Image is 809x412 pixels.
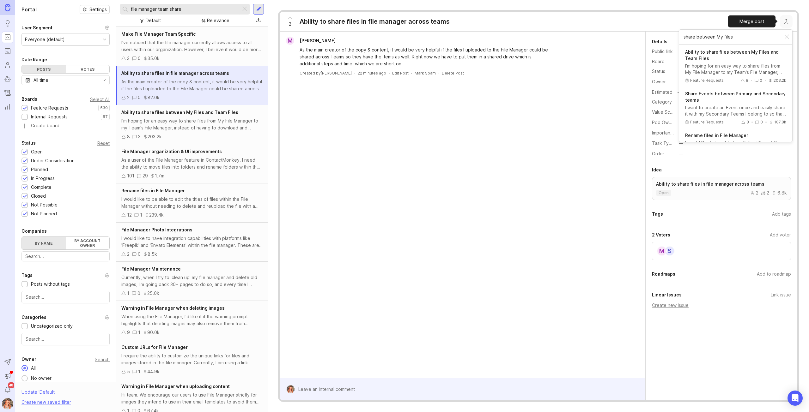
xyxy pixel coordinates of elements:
a: Ability to share files in file manager across teamsAs the main creator of the copy & content, it ... [116,66,268,105]
div: 9 [127,329,130,336]
span: Warning in File Manager when uploading content [121,384,230,389]
div: Estimated [652,90,672,94]
div: Not Planned [31,210,57,217]
div: When using the File Manager, I'd like it if the warning prompt highlights that deleting images ma... [121,313,263,327]
div: Categories [21,313,46,321]
p: open [659,190,669,195]
div: Details [652,38,667,45]
div: · [438,70,439,76]
div: · [389,70,390,76]
input: Search... [131,6,238,13]
span: Make File Manager Team Specific [121,31,196,37]
div: 0 [138,55,141,62]
div: Link issue [771,291,791,298]
div: Boards [21,95,37,103]
a: Warning in File Manager when deleting imagesWhen using the File Manager, I'd like it if the warni... [116,301,268,340]
div: 2 Voters [652,231,670,239]
div: Roadmaps [652,270,675,278]
a: Autopilot [2,73,13,85]
a: M[PERSON_NAME] [282,37,341,45]
div: S [665,246,675,256]
div: 8 0 187.8k [741,118,786,126]
div: 6.8k [772,191,787,195]
label: By account owner [66,237,110,249]
div: Merge post [728,15,776,27]
button: Announcements [2,370,13,382]
h1: Portal [21,6,37,13]
a: Portal [2,32,13,43]
div: 2 [750,191,758,195]
div: Closed [31,193,46,200]
div: As the main creator of the copy & content, it would be very helpful if the files I uploaded to th... [300,46,552,67]
div: As a user of the File Manager feature in ContactMonkey, I need the ability to move files into fol... [121,157,263,170]
div: Update ' Default ' [21,389,56,399]
div: Public link [652,48,674,55]
p: Rename files in File Manager [685,132,786,139]
div: I want to create an Event once and easily share it with my Secondary Teams I belong to so that I ... [685,104,786,117]
div: Linear Issues [652,291,682,299]
div: Open [31,148,43,155]
div: 35.0k [148,55,160,62]
div: Posts [22,65,66,73]
div: 29 [143,172,148,179]
span: Rename files in File Manager [121,188,185,193]
div: 8.5k [148,251,157,258]
label: Importance [652,130,676,135]
a: Changelog [2,87,13,99]
div: 101 [127,172,134,179]
div: Relevance [207,17,229,24]
button: Rename files in File ManagerI would like to be able to edit the titles of files within the File M... [680,129,791,164]
button: Close button [780,15,793,28]
div: I'm hoping for an easy way to share files from My File Manager to my Team's File Manager, instead... [121,117,263,131]
div: Create new saved filter [21,399,71,406]
div: 8 [127,133,130,140]
div: Complete [31,184,52,191]
div: Posts without tags [31,281,70,288]
a: Users [2,59,13,71]
div: Add voter [770,231,791,238]
div: 1 [138,329,140,336]
div: Companies [21,227,47,235]
div: · [411,70,412,76]
a: Ideas [2,18,13,29]
div: Reset [97,141,110,145]
a: 22 minutes ago [358,70,386,76]
div: Votes [66,65,110,73]
div: No owner [28,375,55,382]
div: As the main creator of the copy & content, it would be very helpful if the files I uploaded to th... [121,78,263,92]
div: 239.4k [149,212,164,218]
div: Feature Requests [685,77,724,84]
button: Send to Autopilot [2,356,13,368]
div: 2 [761,191,769,195]
span: Settings [89,6,107,13]
a: Roadmaps [2,45,13,57]
label: By name [22,237,66,249]
a: Ability to share files between My Files and Team FilesI'm hoping for an easy way to share files f... [116,105,268,144]
div: 90.0k [147,329,160,336]
div: Uncategorized only [31,323,73,330]
p: 539 [100,105,108,110]
a: [URL][DOMAIN_NAME] [677,47,727,56]
div: Select All [90,98,110,101]
div: Search [95,358,110,361]
a: File Manager MaintenanceCurrently, when I try to 'clean up' my file manager and delete old images... [116,262,268,301]
p: Ability to share files in file manager across teams [656,181,787,187]
div: Ability to share files in file manager across teams [300,17,450,26]
span: Warning in File Manager when deleting images [121,305,225,311]
input: Search... [25,253,106,260]
div: M [286,37,294,45]
div: 3 [138,133,141,140]
div: Feature Requests [31,104,68,111]
a: Settings [80,5,110,14]
div: All [28,365,39,372]
a: File Manager Photo IntegrationsI would like to have integration capabilities with platforms like ... [116,223,268,262]
div: Status [652,68,674,75]
span: Custom URLs for File Manager [121,344,188,350]
div: Create new issue [652,302,791,309]
div: 5 [127,368,130,375]
div: Add to roadmap [757,271,791,278]
div: 1.7m [155,172,164,179]
p: Share Events between Primary and Secondary teams [685,91,786,103]
img: Canny Home [5,4,10,11]
div: 25.0k [147,290,159,297]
